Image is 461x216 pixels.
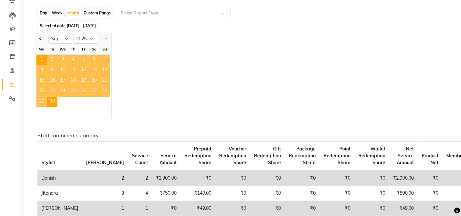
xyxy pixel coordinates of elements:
[57,55,68,65] div: Wednesday, September 3, 2025
[354,201,389,216] td: ₹0
[78,65,89,76] span: 12
[57,86,68,97] div: Wednesday, September 24, 2025
[250,186,285,201] td: ₹0
[47,97,57,107] span: 30
[128,201,152,216] td: 1
[36,65,47,76] div: Monday, September 8, 2025
[82,170,128,186] td: 2
[99,86,110,97] span: 28
[99,65,110,76] div: Sunday, September 14, 2025
[37,170,82,186] td: Danish
[215,170,250,186] td: ₹0
[89,65,99,76] span: 13
[50,9,64,18] div: Week
[250,170,285,186] td: ₹0
[99,86,110,97] div: Sunday, September 28, 2025
[78,86,89,97] div: Friday, September 26, 2025
[289,146,316,166] span: Package Redemption Share
[36,86,47,97] span: 22
[219,146,246,166] span: Voucher Redemption Share
[215,186,250,201] td: ₹0
[68,86,78,97] div: Thursday, September 25, 2025
[36,86,47,97] div: Monday, September 22, 2025
[36,44,47,54] div: Mo
[99,55,110,65] span: 7
[128,170,152,186] td: 2
[358,146,385,166] span: Wallet Redemption Share
[89,55,99,65] span: 6
[68,86,78,97] span: 25
[89,76,99,86] span: 20
[37,186,82,201] td: Jitendra
[89,76,99,86] div: Saturday, September 20, 2025
[389,170,418,186] td: ₹2,900.00
[132,153,148,166] span: Service Count
[180,186,215,201] td: ₹140.00
[47,76,57,86] span: 16
[36,65,47,76] span: 8
[354,170,389,186] td: ₹0
[67,23,96,28] span: [DATE] - [DATE]
[82,201,128,216] td: 1
[180,201,215,216] td: ₹49.00
[389,201,418,216] td: ₹49.00
[78,76,89,86] span: 19
[89,44,99,54] div: Sa
[36,55,47,65] span: 1
[320,201,354,216] td: ₹0
[78,44,89,54] div: Fr
[78,76,89,86] div: Friday, September 19, 2025
[48,34,73,44] select: Select month
[68,55,78,65] div: Thursday, September 4, 2025
[159,153,177,166] span: Service Amount
[89,86,99,97] div: Saturday, September 27, 2025
[36,76,47,86] div: Monday, September 15, 2025
[41,160,55,166] span: Stylist
[68,55,78,65] span: 4
[99,76,110,86] span: 21
[36,55,47,65] div: Monday, September 1, 2025
[250,201,285,216] td: ₹0
[57,76,68,86] span: 17
[57,76,68,86] div: Wednesday, September 17, 2025
[99,44,110,54] div: Su
[57,86,68,97] span: 24
[89,86,99,97] span: 27
[68,76,78,86] span: 18
[68,44,78,54] div: Th
[47,86,57,97] span: 23
[78,86,89,97] span: 26
[78,55,89,65] div: Friday, September 5, 2025
[57,44,68,54] div: We
[57,65,68,76] div: Wednesday, September 10, 2025
[47,97,57,107] div: Tuesday, September 30, 2025
[285,201,320,216] td: ₹0
[38,9,49,18] div: Day
[320,170,354,186] td: ₹0
[99,55,110,65] div: Sunday, September 7, 2025
[215,201,250,216] td: ₹0
[36,97,47,107] span: 29
[418,186,442,201] td: ₹0
[103,33,109,44] button: Next month
[152,201,180,216] td: ₹0
[152,170,180,186] td: ₹2,900.00
[68,76,78,86] div: Thursday, September 18, 2025
[47,76,57,86] div: Tuesday, September 16, 2025
[37,201,82,216] td: [PERSON_NAME]
[184,146,211,166] span: Prepaid Redemption Share
[57,65,68,76] span: 10
[82,9,113,18] div: Custom Range
[68,65,78,76] div: Thursday, September 11, 2025
[73,34,98,44] select: Select year
[47,65,57,76] div: Tuesday, September 9, 2025
[99,76,110,86] div: Sunday, September 21, 2025
[38,33,43,44] button: Previous month
[47,55,57,65] span: 2
[37,132,447,139] h6: Staff combined summary
[422,153,438,166] span: Product Net
[354,186,389,201] td: ₹0
[152,186,180,201] td: ₹750.00
[78,55,89,65] span: 5
[68,65,78,76] span: 11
